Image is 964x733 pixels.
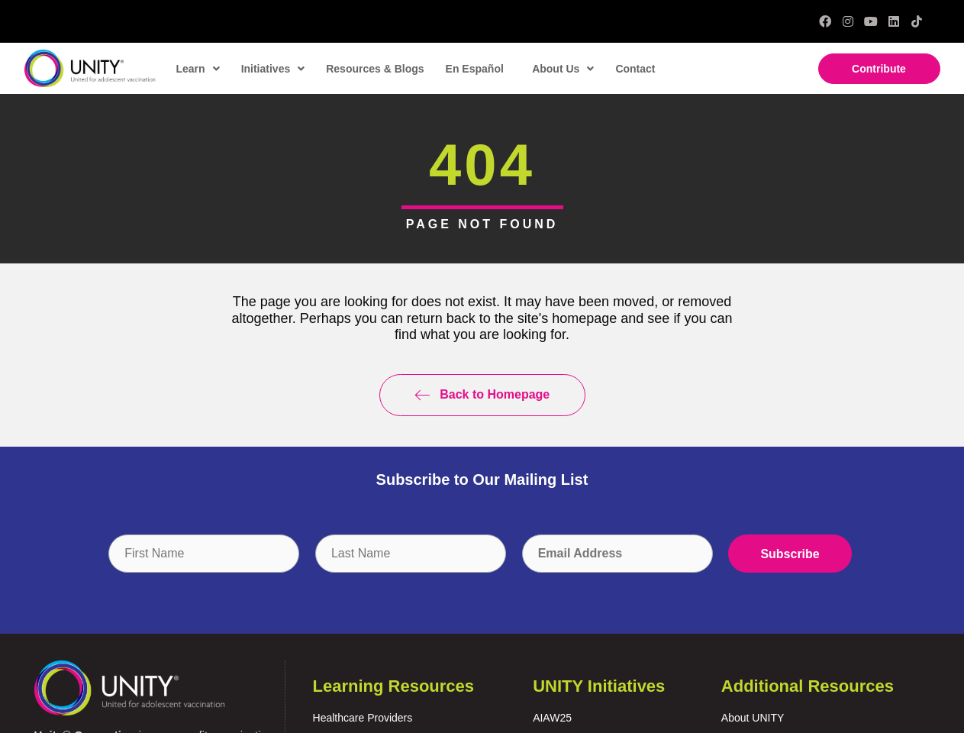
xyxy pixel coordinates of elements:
[326,63,424,75] span: Resources & Blogs
[24,50,156,87] img: unity-logo-dark
[313,712,413,724] a: Healthcare Providers
[379,374,585,416] a: Back to Homepage
[721,712,784,724] a: About UNITY
[615,63,655,75] span: Contact
[532,57,594,80] span: About Us
[533,676,665,696] span: UNITY Initiatives
[318,51,430,86] a: Resources & Blogs
[241,57,305,80] span: Initiatives
[376,471,588,488] span: Subscribe to Our Mailing List
[232,294,733,342] span: The page you are looking for does not exist. It may have been moved, or removed altogether. Perha...
[524,51,600,86] a: About Us
[522,534,713,573] input: Email Address
[533,712,572,724] a: AIAW25
[818,53,940,84] a: Contribute
[852,63,906,75] span: Contribute
[438,51,510,86] a: En Español
[888,15,900,27] a: LinkedIn
[865,15,877,27] a: YouTube
[728,534,851,573] input: Subscribe
[819,15,831,27] a: Facebook
[313,676,475,696] span: Learning Resources
[315,534,506,573] input: Last Name
[446,63,504,75] span: En Español
[34,660,225,715] img: unity-logo
[608,51,661,86] a: Contact
[406,218,559,231] span: PAGE NOT FOUND
[108,534,299,573] input: First Name
[440,388,550,401] span: Back to Homepage
[911,15,923,27] a: TikTok
[176,57,220,80] span: Learn
[429,132,535,197] span: 404
[842,15,854,27] a: Instagram
[721,676,894,696] span: Additional Resources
